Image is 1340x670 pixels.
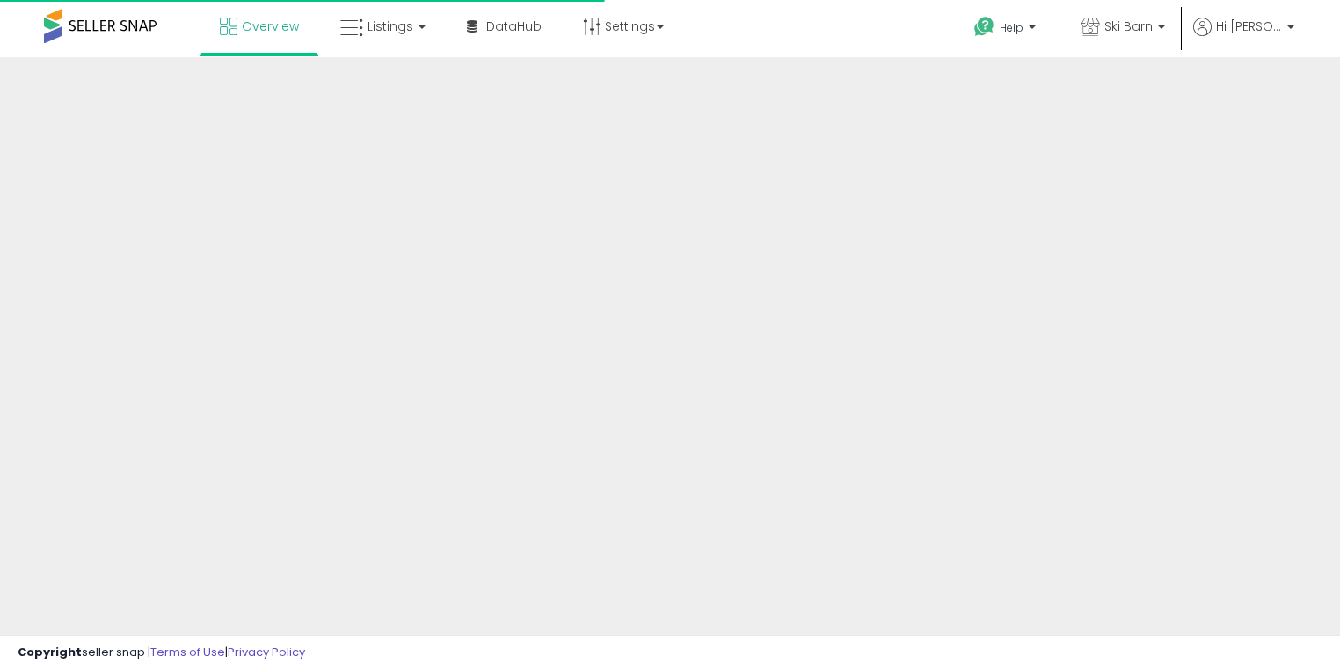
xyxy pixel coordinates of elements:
a: Hi [PERSON_NAME] [1193,18,1294,57]
span: Ski Barn [1104,18,1153,35]
a: Help [960,3,1053,57]
div: seller snap | | [18,645,305,661]
strong: Copyright [18,644,82,660]
span: Overview [242,18,299,35]
a: Privacy Policy [228,644,305,660]
a: Terms of Use [150,644,225,660]
span: Listings [368,18,413,35]
span: Hi [PERSON_NAME] [1216,18,1282,35]
i: Get Help [973,16,995,38]
span: Help [1000,20,1023,35]
span: DataHub [486,18,542,35]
